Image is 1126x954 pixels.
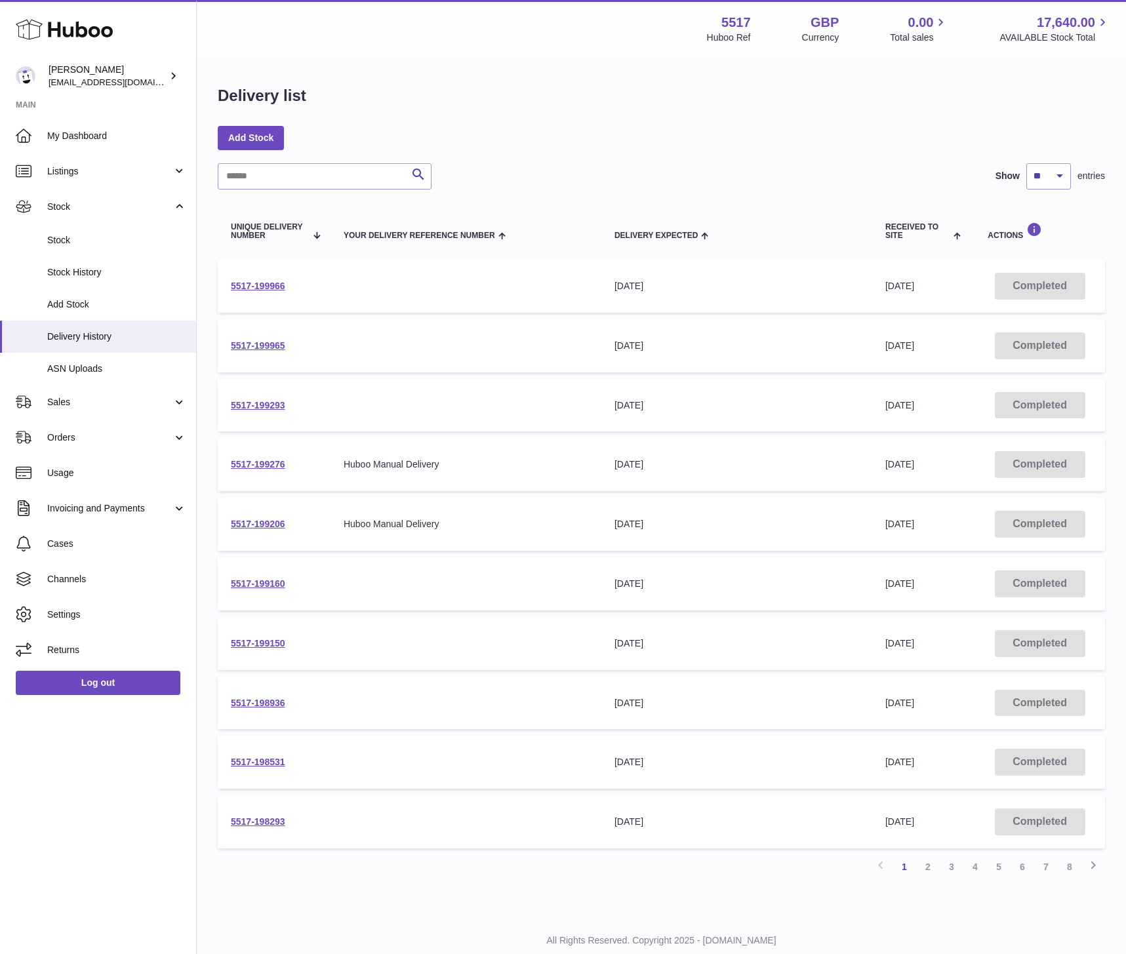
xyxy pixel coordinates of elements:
[47,298,186,311] span: Add Stock
[231,223,306,240] span: Unique Delivery Number
[890,14,948,44] a: 0.00 Total sales
[231,816,285,827] a: 5517-198293
[802,31,839,44] div: Currency
[1037,14,1095,31] span: 17,640.00
[614,578,859,590] div: [DATE]
[890,31,948,44] span: Total sales
[614,756,859,768] div: [DATE]
[614,518,859,530] div: [DATE]
[988,222,1092,240] div: Actions
[47,431,172,444] span: Orders
[231,698,285,708] a: 5517-198936
[885,757,914,767] span: [DATE]
[207,934,1116,947] p: All Rights Reserved. Copyright 2025 - [DOMAIN_NAME]
[47,330,186,343] span: Delivery History
[885,459,914,469] span: [DATE]
[893,855,916,879] a: 1
[721,14,751,31] strong: 5517
[885,638,914,648] span: [DATE]
[885,281,914,291] span: [DATE]
[614,458,859,471] div: [DATE]
[885,400,914,410] span: [DATE]
[614,340,859,352] div: [DATE]
[614,816,859,828] div: [DATE]
[344,231,495,240] span: Your Delivery Reference Number
[885,519,914,529] span: [DATE]
[999,14,1110,44] a: 17,640.00 AVAILABLE Stock Total
[47,201,172,213] span: Stock
[47,234,186,247] span: Stock
[47,396,172,408] span: Sales
[885,578,914,589] span: [DATE]
[614,280,859,292] div: [DATE]
[999,31,1110,44] span: AVAILABLE Stock Total
[231,519,285,529] a: 5517-199206
[963,855,987,879] a: 4
[614,231,698,240] span: Delivery Expected
[231,281,285,291] a: 5517-199966
[231,578,285,589] a: 5517-199160
[47,608,186,621] span: Settings
[231,757,285,767] a: 5517-198531
[49,77,193,87] span: [EMAIL_ADDRESS][DOMAIN_NAME]
[16,671,180,694] a: Log out
[344,518,588,530] div: Huboo Manual Delivery
[908,14,934,31] span: 0.00
[885,340,914,351] span: [DATE]
[47,644,186,656] span: Returns
[1077,170,1105,182] span: entries
[940,855,963,879] a: 3
[47,165,172,178] span: Listings
[231,400,285,410] a: 5517-199293
[885,698,914,708] span: [DATE]
[885,816,914,827] span: [DATE]
[47,467,186,479] span: Usage
[47,363,186,375] span: ASN Uploads
[218,85,306,106] h1: Delivery list
[344,458,588,471] div: Huboo Manual Delivery
[1034,855,1058,879] a: 7
[1011,855,1034,879] a: 6
[47,502,172,515] span: Invoicing and Payments
[47,573,186,586] span: Channels
[987,855,1011,879] a: 5
[16,66,35,86] img: alessiavanzwolle@hotmail.com
[614,399,859,412] div: [DATE]
[47,130,186,142] span: My Dashboard
[49,64,167,89] div: [PERSON_NAME]
[916,855,940,879] a: 2
[995,170,1020,182] label: Show
[47,266,186,279] span: Stock History
[707,31,751,44] div: Huboo Ref
[231,340,285,351] a: 5517-199965
[614,637,859,650] div: [DATE]
[614,697,859,709] div: [DATE]
[218,126,284,149] a: Add Stock
[231,459,285,469] a: 5517-199276
[47,538,186,550] span: Cases
[885,223,950,240] span: Received to Site
[231,638,285,648] a: 5517-199150
[1058,855,1081,879] a: 8
[811,14,839,31] strong: GBP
